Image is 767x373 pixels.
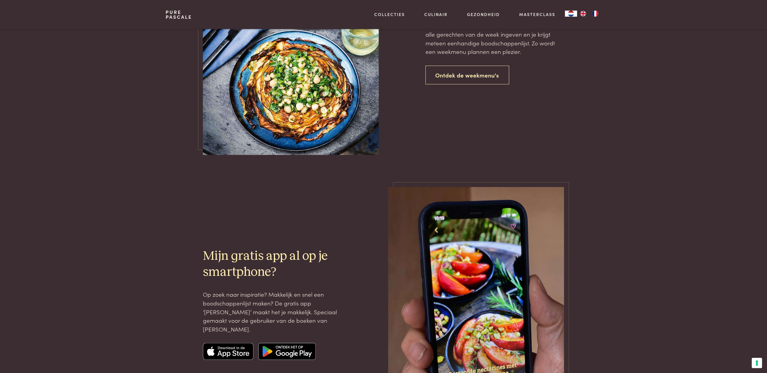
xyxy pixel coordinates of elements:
[752,358,762,368] button: Uw voorkeuren voor toestemming voor trackingtechnologieën
[565,11,601,17] aside: Language selected: Nederlands
[426,4,564,56] p: Werk je graag met weekmenu’s, dan vind je hier zeker inspiratie. We maken het jou graag nog makke...
[589,11,601,17] a: FR
[375,11,405,18] a: Collecties
[577,11,589,17] a: EN
[203,343,254,360] img: Apple app store
[424,11,448,18] a: Culinair
[203,248,342,280] h2: Mijn gratis app al op je smartphone?
[577,11,601,17] ul: Language list
[565,11,577,17] div: Language
[519,11,555,18] a: Masterclass
[258,343,316,360] img: Google app store
[203,290,342,333] p: Op zoek naar inspiratie? Makkelijk en snel een boodschappenlijst maken? De gratis app ‘[PERSON_NA...
[166,10,192,19] a: PurePascale
[565,11,577,17] a: NL
[426,66,509,85] a: Ontdek de weekmenu's
[467,11,500,18] a: Gezondheid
